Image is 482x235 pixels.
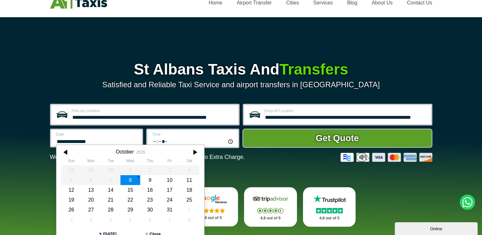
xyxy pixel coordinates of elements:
[198,208,225,213] img: Stars
[120,159,140,165] th: Wednesday
[160,205,179,215] div: 31 October 2025
[61,195,81,205] div: 19 October 2025
[136,150,145,154] div: 2025
[179,185,199,195] div: 18 October 2025
[140,159,160,165] th: Thursday
[140,165,160,175] div: 02 October 2025
[81,205,101,215] div: 27 October 2025
[101,195,120,205] div: 21 October 2025
[120,215,140,225] div: 05 November 2025
[61,175,81,185] div: 05 October 2025
[120,175,140,185] div: 08 October 2025
[120,195,140,205] div: 22 October 2025
[303,187,356,227] a: Trustpilot Stars 4.8 out of 5
[101,175,120,185] div: 07 October 2025
[242,129,432,148] button: Get Quote
[310,194,349,204] img: Trustpilot
[251,194,290,204] img: Tripadvisor
[61,215,81,225] div: 02 November 2025
[160,175,179,185] div: 10 October 2025
[61,205,81,215] div: 26 October 2025
[316,208,343,213] img: Stars
[120,185,140,195] div: 15 October 2025
[101,159,120,165] th: Tuesday
[101,185,120,195] div: 14 October 2025
[185,187,238,226] a: Google Stars 4.8 out of 5
[152,132,234,136] label: Time
[279,61,348,78] span: Transfers
[244,187,297,227] a: Tripadvisor Stars 4.8 out of 5
[72,109,234,113] label: Pick-up Location
[251,214,290,222] p: 4.8 out of 5
[341,153,432,162] img: Credit And Debit Cards
[120,205,140,215] div: 29 October 2025
[179,215,199,225] div: 08 November 2025
[120,165,140,175] div: 01 October 2025
[116,149,134,155] div: October
[160,185,179,195] div: 17 October 2025
[61,159,81,165] th: Sunday
[140,215,160,225] div: 06 November 2025
[179,195,199,205] div: 25 October 2025
[81,215,101,225] div: 03 November 2025
[140,185,160,195] div: 16 October 2025
[61,165,81,175] div: 28 September 2025
[264,109,427,113] label: Drop-off Location
[140,175,160,185] div: 09 October 2025
[81,185,101,195] div: 13 October 2025
[81,175,101,185] div: 06 October 2025
[179,165,199,175] div: 04 October 2025
[179,205,199,215] div: 01 November 2025
[310,214,349,222] p: 4.8 out of 5
[61,185,81,195] div: 12 October 2025
[101,165,120,175] div: 30 September 2025
[140,205,160,215] div: 30 October 2025
[257,208,284,213] img: Stars
[81,165,101,175] div: 29 September 2025
[101,205,120,215] div: 28 October 2025
[172,154,245,160] span: The Car at No Extra Charge.
[81,195,101,205] div: 20 October 2025
[179,159,199,165] th: Saturday
[56,132,138,136] label: Date
[395,221,479,235] iframe: chat widget
[50,62,432,77] h1: St Albans Taxis And
[50,154,245,160] p: We Now Accept Card & Contactless Payment In
[179,175,199,185] div: 11 October 2025
[140,195,160,205] div: 23 October 2025
[50,80,432,89] p: Satisfied and Reliable Taxi Service and airport transfers in [GEOGRAPHIC_DATA]
[160,195,179,205] div: 24 October 2025
[81,159,101,165] th: Monday
[160,165,179,175] div: 03 October 2025
[160,215,179,225] div: 07 November 2025
[101,215,120,225] div: 04 November 2025
[192,214,231,222] p: 4.8 out of 5
[192,194,231,204] img: Google
[160,159,179,165] th: Friday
